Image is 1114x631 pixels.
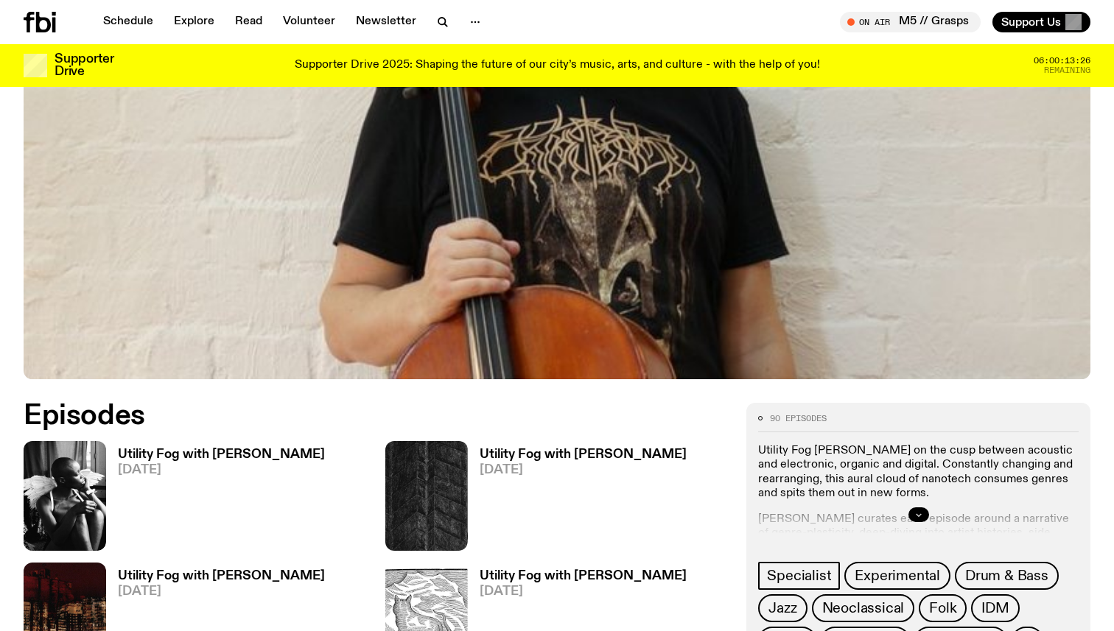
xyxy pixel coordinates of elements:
[971,594,1019,622] a: IDM
[768,600,796,616] span: Jazz
[844,562,950,590] a: Experimental
[992,12,1090,32] button: Support Us
[929,600,956,616] span: Folk
[480,464,687,476] span: [DATE]
[226,12,271,32] a: Read
[965,568,1048,584] span: Drum & Bass
[955,562,1059,590] a: Drum & Bass
[24,403,729,429] h2: Episodes
[347,12,425,32] a: Newsletter
[24,441,106,551] img: Cover of Ho99o9's album Tomorrow We Escape
[480,448,687,461] h3: Utility Fog with [PERSON_NAME]
[274,12,344,32] a: Volunteer
[118,464,325,476] span: [DATE]
[767,568,831,584] span: Specialist
[480,570,687,582] h3: Utility Fog with [PERSON_NAME]
[981,600,1009,616] span: IDM
[295,59,820,72] p: Supporter Drive 2025: Shaping the future of our city’s music, arts, and culture - with the help o...
[1034,57,1090,65] span: 06:00:13:26
[55,53,113,78] h3: Supporter Drive
[118,570,325,582] h3: Utility Fog with [PERSON_NAME]
[1001,15,1061,29] span: Support Us
[165,12,223,32] a: Explore
[468,448,687,551] a: Utility Fog with [PERSON_NAME][DATE]
[94,12,162,32] a: Schedule
[822,600,905,616] span: Neoclassical
[118,448,325,461] h3: Utility Fog with [PERSON_NAME]
[758,594,807,622] a: Jazz
[758,562,840,590] a: Specialist
[385,441,468,551] img: Cover of Giuseppe Ielasi's album "an insistence on material vol.2"
[812,594,915,622] a: Neoclassical
[855,568,940,584] span: Experimental
[770,415,827,423] span: 90 episodes
[758,444,1079,501] p: Utility Fog [PERSON_NAME] on the cusp between acoustic and electronic, organic and digital. Const...
[118,585,325,598] span: [DATE]
[106,448,325,551] a: Utility Fog with [PERSON_NAME][DATE]
[1044,66,1090,74] span: Remaining
[919,594,967,622] a: Folk
[840,12,981,32] button: On AirM5 // Grasps
[480,585,687,598] span: [DATE]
